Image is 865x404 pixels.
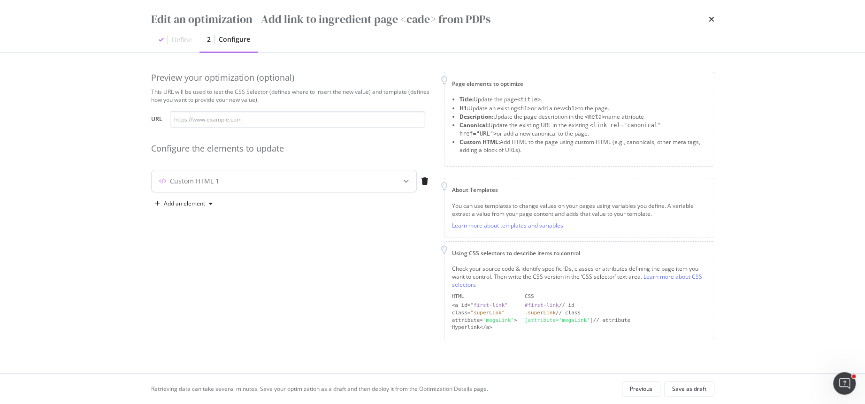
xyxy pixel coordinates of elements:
div: // attribute [525,317,706,324]
div: .superLink [525,310,556,316]
input: https://www.example.com [170,111,425,128]
div: class= [452,309,517,317]
div: Using CSS selectors to describe items to control [452,249,706,257]
strong: Description: [459,113,493,121]
span: <title> [517,96,541,103]
div: Preview your optimization (optional) [151,72,433,84]
div: [attribute='megaLink'] [525,317,593,323]
a: Learn more about templates and variables [452,221,563,229]
div: times [709,11,714,27]
strong: Title: [459,95,474,103]
span: <h1> [564,105,578,112]
span: <link rel="canonical" href="URL"> [459,122,661,137]
div: attribute= > [452,317,517,324]
a: Learn more about CSS selectors [452,273,702,289]
div: You can use templates to change values on your pages using variables you define. A variable extra... [452,202,706,218]
strong: Custom HTML: [459,138,500,146]
div: About Templates [452,186,706,194]
li: Update an existing or add a new to the page. [459,104,706,113]
button: Save as draft [664,381,714,396]
div: Configure [219,35,250,44]
div: "megaLink" [483,317,514,323]
div: Custom HTML 1 [170,176,219,186]
div: Page elements to optimize [452,80,706,88]
div: CSS [525,293,706,300]
div: Check your source code & identify specific IDs, classes or attributes defining the page item you ... [452,265,706,289]
div: Define [172,35,192,45]
strong: H1: [459,104,468,112]
div: <a id= [452,302,517,309]
div: Configure the elements to update [151,143,433,155]
div: // id [525,302,706,309]
div: This URL will be used to test the CSS Selector (defines where to insert the new value) and templa... [151,88,433,104]
div: // class [525,309,706,317]
label: URL [151,115,162,125]
li: Update the page description in the name attribute [459,113,706,121]
div: 2 [207,35,211,44]
span: <meta> [585,114,605,120]
div: Previous [630,385,652,393]
div: HTML [452,293,517,300]
div: Retrieving data can take several minutes. Save your optimization as a draft and then deploy it fr... [151,385,488,393]
div: Save as draft [672,385,706,393]
strong: Canonical: [459,121,489,129]
iframe: Intercom live chat [833,372,856,395]
button: Add an element [151,196,216,211]
button: Previous [622,381,660,396]
div: Add an element [164,201,205,206]
div: #first-link [525,302,559,308]
li: Update the existing URL in the existing or add a new canonical to the page. [459,121,706,138]
div: "first-link" [470,302,507,308]
div: Hyperlink</a> [452,324,517,331]
li: Update the page . [459,95,706,104]
span: <h1> [517,105,531,112]
div: Edit an optimization - Add link to ingredient page <cade> from PDPs [151,11,490,27]
li: Add HTML to the page using custom HTML (e.g., canonicals, other meta tags, adding a block of URLs). [459,138,706,154]
div: "superLink" [470,310,505,316]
